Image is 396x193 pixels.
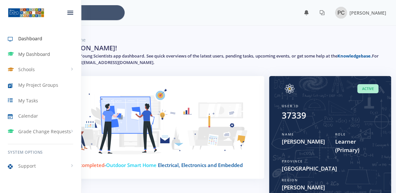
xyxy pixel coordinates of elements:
span: Active [357,84,378,94]
span: User ID [282,104,299,108]
h5: Welcome to the Expo for Young Scientists app dashboard. See quick overviews of the latest users, ... [30,53,386,66]
span: Province [282,159,303,163]
a: [EMAIL_ADDRESS][DOMAIN_NAME] [82,59,153,65]
span: [PERSON_NAME] [282,183,378,192]
span: Outdoor Smart Home [106,162,157,168]
span: Name [282,132,294,136]
h4: - [35,161,254,176]
span: Calendar [18,112,38,119]
img: Image placeholder [335,7,347,19]
span: [PERSON_NAME] [349,10,386,16]
span: [GEOGRAPHIC_DATA] [282,164,378,173]
span: My Project Groups [18,82,58,88]
span: Dashboard [18,35,42,42]
div: 37339 [282,109,306,122]
img: ... [8,7,44,18]
span: Support [18,162,36,169]
span: Learner (Primary) [335,137,379,154]
img: Learner [38,84,256,166]
img: Image placeholder [282,84,297,94]
span: Role [335,132,346,136]
nav: breadcrumb [30,36,386,43]
h6: System Options [8,149,73,155]
span: Region [282,178,298,182]
a: Image placeholder [PERSON_NAME] [330,6,386,20]
a: Knowledgebase. [337,53,372,59]
span: My Tasks [18,97,38,104]
span: 15 % completed [67,162,104,168]
span: Schools [18,66,35,73]
span: Grade Change Requests [18,128,71,135]
input: Search [43,5,125,20]
span: [PERSON_NAME] [282,137,325,146]
span: My Dashboard [18,51,50,58]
